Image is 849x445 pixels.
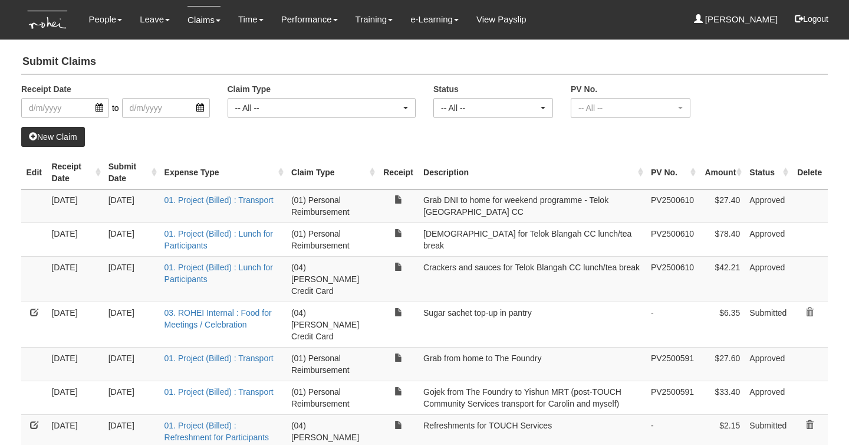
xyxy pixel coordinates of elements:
th: Delete [791,156,828,189]
iframe: chat widget [799,398,837,433]
td: [DATE] [104,256,160,302]
span: to [109,98,122,118]
td: - [646,302,699,347]
td: Approved [745,256,791,302]
th: Receipt [378,156,419,189]
td: Crackers and sauces for Telok Blangah CC lunch/tea break [419,256,646,302]
td: Approved [745,347,791,381]
a: Performance [281,6,338,33]
button: -- All -- [228,98,416,118]
td: [DEMOGRAPHIC_DATA] for Telok Blangah CC lunch/tea break [419,222,646,256]
div: -- All -- [235,102,402,114]
td: Submitted [745,302,791,347]
h4: Submit Claims [21,50,828,74]
label: PV No. [571,83,597,95]
td: Sugar sachet top-up in pantry [419,302,646,347]
div: -- All -- [578,102,676,114]
td: PV2500591 [646,347,699,381]
td: [DATE] [47,256,103,302]
td: PV2500591 [646,381,699,414]
th: Amount : activate to sort column ascending [699,156,745,189]
td: $42.21 [699,256,745,302]
th: Edit [21,156,47,189]
td: Grab from home to The Foundry [419,347,646,381]
button: -- All -- [571,98,690,118]
input: d/m/yyyy [122,98,210,118]
a: People [88,6,122,33]
td: Gojek from The Foundry to Yishun MRT (post-TOUCH Community Services transport for Carolin and mys... [419,381,646,414]
td: PV2500610 [646,222,699,256]
td: (01) Personal Reimbursement [287,347,378,381]
a: New Claim [21,127,85,147]
td: $27.60 [699,347,745,381]
td: (01) Personal Reimbursement [287,222,378,256]
td: [DATE] [47,189,103,222]
th: PV No. : activate to sort column ascending [646,156,699,189]
td: Approved [745,189,791,222]
a: 03. ROHEI Internal : Food for Meetings / Celebration [164,308,272,329]
a: 01. Project (Billed) : Refreshment for Participants [164,421,269,442]
a: 01. Project (Billed) : Transport [164,354,274,363]
th: Status : activate to sort column ascending [745,156,791,189]
input: d/m/yyyy [21,98,109,118]
td: (01) Personal Reimbursement [287,381,378,414]
td: [DATE] [47,347,103,381]
td: $78.40 [699,222,745,256]
td: Approved [745,222,791,256]
td: (01) Personal Reimbursement [287,189,378,222]
td: [DATE] [104,381,160,414]
td: Grab DNI to home for weekend programme - Telok [GEOGRAPHIC_DATA] CC [419,189,646,222]
td: [DATE] [104,222,160,256]
a: 01. Project (Billed) : Lunch for Participants [164,229,273,250]
td: [DATE] [47,381,103,414]
th: Claim Type : activate to sort column ascending [287,156,378,189]
td: $27.40 [699,189,745,222]
td: (04) [PERSON_NAME] Credit Card [287,302,378,347]
a: 01. Project (Billed) : Transport [164,387,274,397]
td: [DATE] [47,302,103,347]
td: [DATE] [47,222,103,256]
td: $33.40 [699,381,745,414]
th: Description : activate to sort column ascending [419,156,646,189]
label: Receipt Date [21,83,71,95]
td: PV2500610 [646,256,699,302]
button: -- All -- [433,98,553,118]
a: [PERSON_NAME] [694,6,778,33]
label: Claim Type [228,83,271,95]
a: View Payslip [476,6,526,33]
a: 01. Project (Billed) : Transport [164,195,274,205]
a: 01. Project (Billed) : Lunch for Participants [164,263,273,284]
th: Expense Type : activate to sort column ascending [160,156,287,189]
div: -- All -- [441,102,538,114]
a: Training [356,6,393,33]
a: Leave [140,6,170,33]
th: Submit Date : activate to sort column ascending [104,156,160,189]
a: Time [238,6,264,33]
a: e-Learning [410,6,459,33]
td: PV2500610 [646,189,699,222]
td: [DATE] [104,347,160,381]
td: [DATE] [104,302,160,347]
td: $6.35 [699,302,745,347]
a: Claims [187,6,221,34]
th: Receipt Date : activate to sort column ascending [47,156,103,189]
td: [DATE] [104,189,160,222]
td: Approved [745,381,791,414]
button: Logout [787,5,837,33]
label: Status [433,83,459,95]
td: (04) [PERSON_NAME] Credit Card [287,256,378,302]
